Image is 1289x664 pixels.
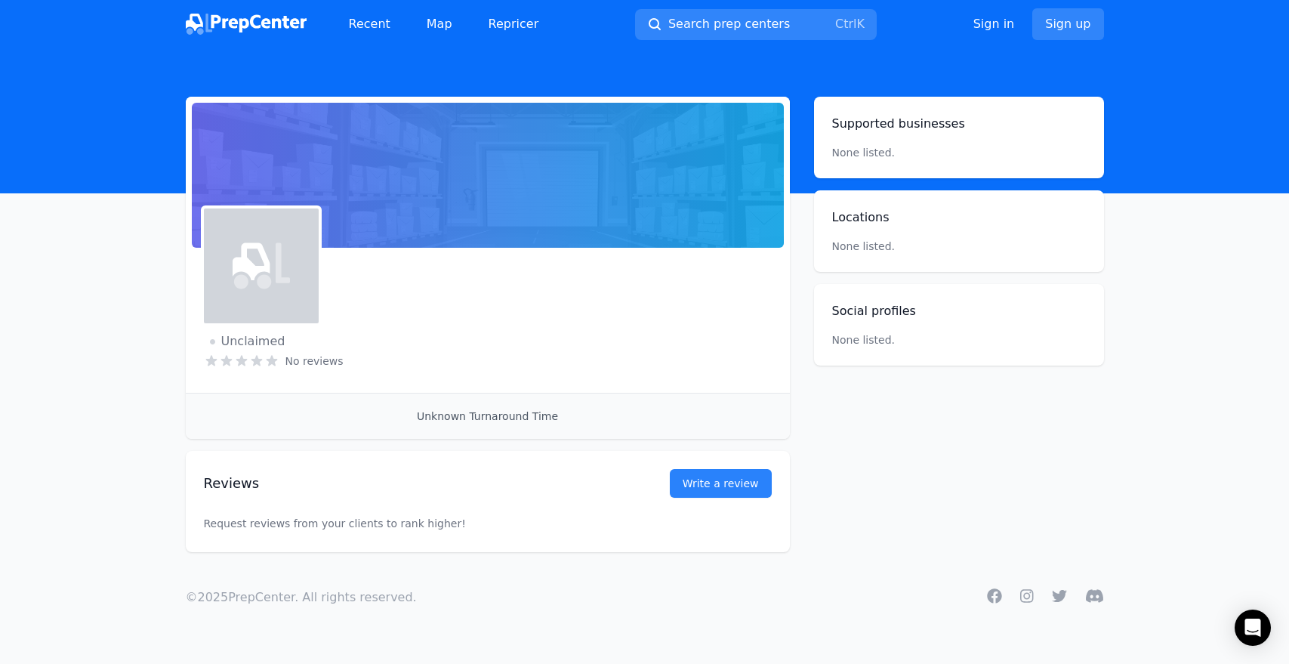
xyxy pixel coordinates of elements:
[832,332,896,347] p: None listed.
[973,15,1015,33] a: Sign in
[635,9,877,40] button: Search prep centersCtrlK
[210,332,285,351] span: Unclaimed
[204,473,621,494] h2: Reviews
[1032,8,1103,40] a: Sign up
[856,17,865,31] kbd: K
[832,145,896,160] p: None listed.
[233,237,290,295] img: icon-light.svg
[832,115,1086,133] h2: Supported businesses
[337,9,402,39] a: Recent
[835,17,856,31] kbd: Ctrl
[285,354,344,369] span: No reviews
[417,410,558,422] span: Unknown Turnaround Time
[832,239,1086,254] p: None listed.
[476,9,551,39] a: Repricer
[204,486,772,561] p: Request reviews from your clients to rank higher!
[186,588,417,607] p: © 2025 PrepCenter. All rights reserved.
[1235,610,1271,646] div: Open Intercom Messenger
[415,9,464,39] a: Map
[832,208,1086,227] h2: Locations
[670,469,772,498] a: Write a review
[832,302,1086,320] h2: Social profiles
[186,14,307,35] img: PrepCenter
[668,15,790,33] span: Search prep centers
